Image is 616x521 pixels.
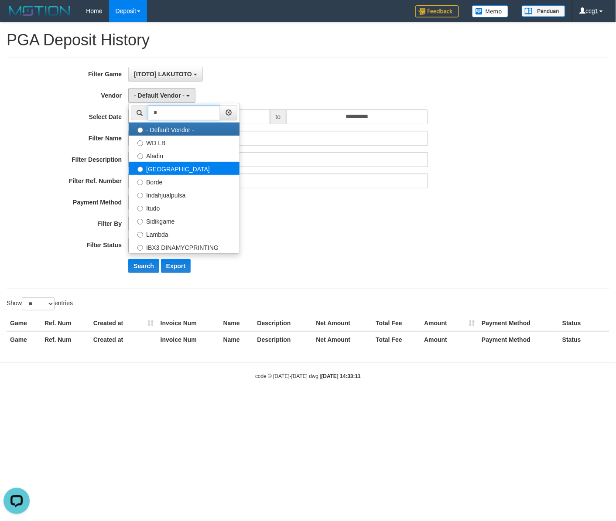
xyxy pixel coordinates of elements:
[129,214,240,227] label: Sidikgame
[559,315,609,331] th: Status
[128,67,203,82] button: [ITOTO] LAKUTOTO
[137,245,143,251] input: IBX3 DINAMYCPRINTING
[421,331,478,347] th: Amount
[129,136,240,149] label: WD LB
[90,315,157,331] th: Created at
[129,201,240,214] label: Itudo
[161,259,191,273] button: Export
[157,315,220,331] th: Invoice Num
[220,315,254,331] th: Name
[372,315,421,331] th: Total Fee
[129,227,240,240] label: Lambda
[129,149,240,162] label: Aladin
[372,331,421,347] th: Total Fee
[255,373,361,379] small: code © [DATE]-[DATE] dwg |
[415,5,459,17] img: Feedback.jpg
[129,188,240,201] label: Indahjualpulsa
[137,153,143,159] input: Aladin
[522,5,565,17] img: panduan.png
[157,331,220,347] th: Invoice Num
[220,331,254,347] th: Name
[7,297,73,310] label: Show entries
[137,219,143,225] input: Sidikgame
[129,175,240,188] label: Borde
[128,88,195,103] button: - Default Vendor -
[478,315,559,331] th: Payment Method
[41,315,90,331] th: Ref. Num
[312,315,372,331] th: Net Amount
[22,297,55,310] select: Showentries
[254,315,313,331] th: Description
[134,71,192,78] span: [ITOTO] LAKUTOTO
[137,167,143,172] input: [GEOGRAPHIC_DATA]
[421,315,478,331] th: Amount
[7,4,73,17] img: MOTION_logo.png
[478,331,559,347] th: Payment Method
[90,331,157,347] th: Created at
[129,240,240,253] label: IBX3 DINAMYCPRINTING
[137,140,143,146] input: WD LB
[7,331,41,347] th: Game
[270,109,287,124] span: to
[134,92,185,99] span: - Default Vendor -
[129,123,240,136] label: - Default Vendor -
[137,206,143,211] input: Itudo
[137,180,143,185] input: Borde
[322,373,361,379] strong: [DATE] 14:33:11
[137,193,143,198] input: Indahjualpulsa
[254,331,313,347] th: Description
[7,315,41,331] th: Game
[312,331,372,347] th: Net Amount
[129,162,240,175] label: [GEOGRAPHIC_DATA]
[137,232,143,238] input: Lambda
[7,31,609,49] h1: PGA Deposit History
[41,331,90,347] th: Ref. Num
[3,3,30,30] button: Open LiveChat chat widget
[472,5,509,17] img: Button%20Memo.svg
[137,127,143,133] input: - Default Vendor -
[128,259,159,273] button: Search
[559,331,609,347] th: Status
